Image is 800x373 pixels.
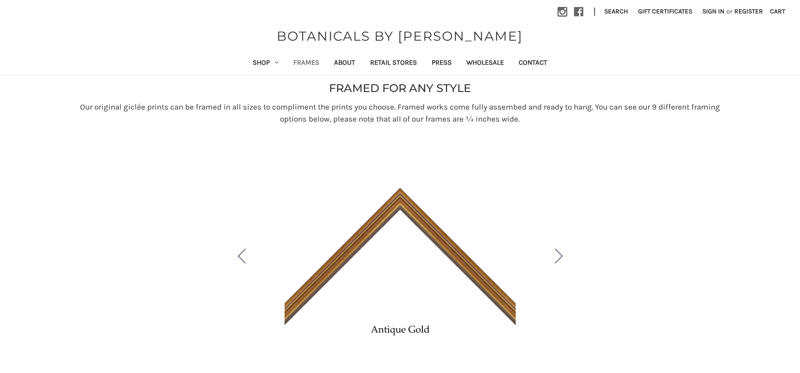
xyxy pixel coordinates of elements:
[511,52,555,75] a: Contact
[770,7,785,15] span: Cart
[329,80,471,97] p: FRAMED FOR ANY STYLE
[363,52,424,75] a: Retail Stores
[272,26,527,46] a: BOTANICALS BY [PERSON_NAME]
[229,218,254,295] button: Go to slide 9
[590,5,599,19] li: |
[286,52,327,75] a: Frames
[327,52,363,75] a: About
[459,52,511,75] a: Wholesale
[245,52,286,75] a: Shop
[72,101,729,125] p: Our original giclée prints can be framed in all sizes to compliment the prints you choose. Framed...
[726,6,733,16] span: or
[424,52,459,75] a: Press
[546,218,571,295] button: Go to slide 2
